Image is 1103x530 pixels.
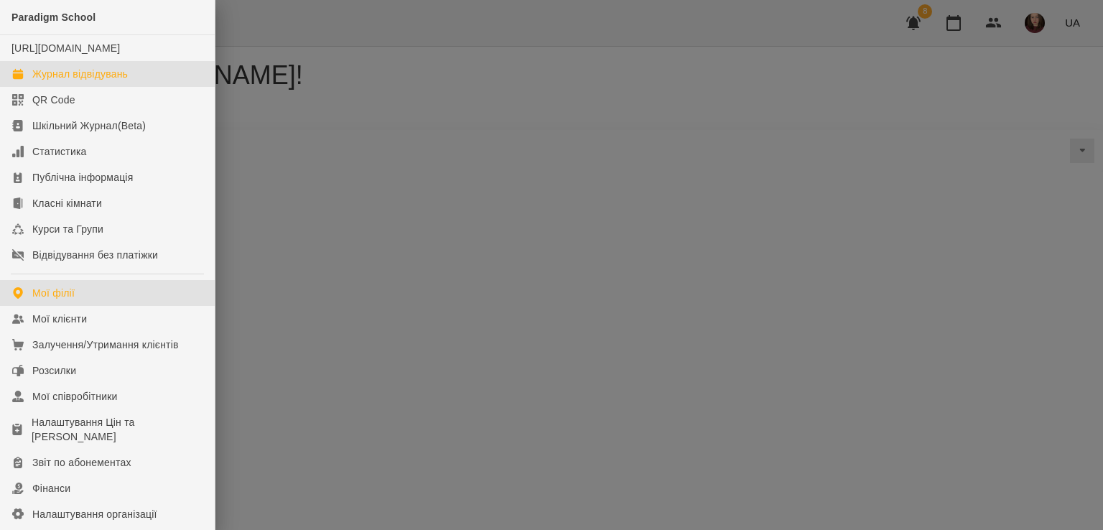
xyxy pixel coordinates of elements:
div: Шкільний Журнал(Beta) [32,118,146,133]
div: Мої клієнти [32,312,87,326]
div: Курси та Групи [32,222,103,236]
div: Фінанси [32,481,70,496]
div: Публічна інформація [32,170,133,185]
div: Налаштування організації [32,507,157,521]
a: [URL][DOMAIN_NAME] [11,42,120,54]
div: Розсилки [32,363,76,378]
div: Мої співробітники [32,389,118,404]
div: Налаштування Цін та [PERSON_NAME] [32,415,203,444]
div: Відвідування без платіжки [32,248,158,262]
div: Звіт по абонементах [32,455,131,470]
div: Класні кімнати [32,196,102,210]
div: Статистика [32,144,87,159]
span: Paradigm School [11,11,96,23]
div: QR Code [32,93,75,107]
div: Журнал відвідувань [32,67,128,81]
div: Залучення/Утримання клієнтів [32,338,179,352]
div: Мої філії [32,286,75,300]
